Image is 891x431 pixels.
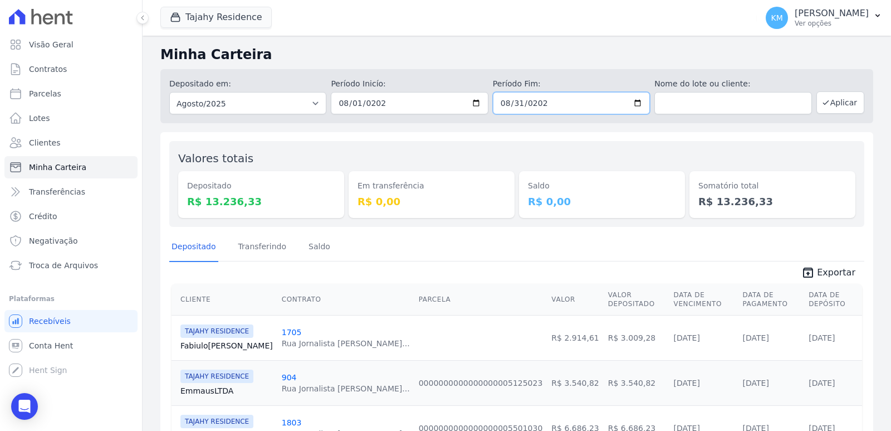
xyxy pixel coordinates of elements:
[29,340,73,351] span: Conta Hent
[180,325,253,338] span: TAJAHY RESIDENCE
[801,266,815,279] i: unarchive
[493,78,650,90] label: Período Fim:
[419,379,543,388] a: 0000000000000000005125023
[4,335,138,357] a: Conta Hent
[795,8,869,19] p: [PERSON_NAME]
[187,194,335,209] dd: R$ 13.236,33
[604,360,669,405] td: R$ 3.540,82
[4,156,138,178] a: Minha Carteira
[306,233,332,262] a: Saldo
[604,315,669,360] td: R$ 3.009,28
[358,180,506,192] dt: Em transferência
[771,14,782,22] span: KM
[809,379,835,388] a: [DATE]
[669,284,738,316] th: Data de Vencimento
[792,266,864,282] a: unarchive Exportar
[29,64,67,75] span: Contratos
[178,152,253,165] label: Valores totais
[738,284,805,316] th: Data de Pagamento
[29,39,74,50] span: Visão Geral
[29,211,57,222] span: Crédito
[4,33,138,56] a: Visão Geral
[282,418,302,427] a: 1803
[169,79,231,88] label: Depositado em:
[29,88,61,99] span: Parcelas
[4,181,138,203] a: Transferências
[180,385,273,396] a: EmmausLTDA
[4,230,138,252] a: Negativação
[358,194,506,209] dd: R$ 0,00
[180,415,253,428] span: TAJAHY RESIDENCE
[604,284,669,316] th: Valor Depositado
[757,2,891,33] button: KM [PERSON_NAME] Ver opções
[160,7,272,28] button: Tajahy Residence
[282,328,302,337] a: 1705
[547,284,603,316] th: Valor
[795,19,869,28] p: Ver opções
[817,266,855,279] span: Exportar
[804,284,862,316] th: Data de Depósito
[29,113,50,124] span: Lotes
[187,180,335,192] dt: Depositado
[528,194,676,209] dd: R$ 0,00
[277,284,414,316] th: Contrato
[743,333,769,342] a: [DATE]
[29,137,60,148] span: Clientes
[29,186,85,197] span: Transferências
[180,370,253,383] span: TAJAHY RESIDENCE
[547,315,603,360] td: R$ 2.914,61
[180,340,273,351] a: Fabiulo[PERSON_NAME]
[4,132,138,154] a: Clientes
[172,284,277,316] th: Cliente
[414,284,547,316] th: Parcela
[4,107,138,129] a: Lotes
[282,373,297,382] a: 904
[674,379,700,388] a: [DATE]
[809,333,835,342] a: [DATE]
[29,235,78,246] span: Negativação
[29,162,86,173] span: Minha Carteira
[29,260,98,271] span: Troca de Arquivos
[816,91,864,114] button: Aplicar
[674,333,700,342] a: [DATE]
[547,360,603,405] td: R$ 3.540,82
[236,233,289,262] a: Transferindo
[169,233,218,262] a: Depositado
[4,205,138,227] a: Crédito
[9,292,133,306] div: Plataformas
[11,393,38,420] div: Open Intercom Messenger
[4,58,138,80] a: Contratos
[698,194,846,209] dd: R$ 13.236,33
[654,78,811,90] label: Nome do lote ou cliente:
[4,310,138,332] a: Recebíveis
[282,338,410,349] div: Rua Jornalista [PERSON_NAME]...
[160,45,873,65] h2: Minha Carteira
[743,379,769,388] a: [DATE]
[282,383,410,394] div: Rua Jornalista [PERSON_NAME]...
[4,254,138,277] a: Troca de Arquivos
[698,180,846,192] dt: Somatório total
[331,78,488,90] label: Período Inicío:
[4,83,138,105] a: Parcelas
[29,316,71,327] span: Recebíveis
[528,180,676,192] dt: Saldo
